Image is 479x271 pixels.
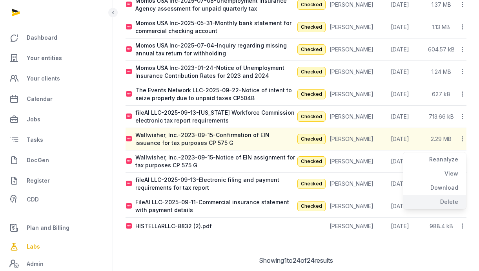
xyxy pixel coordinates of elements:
[391,223,409,229] span: [DATE]
[297,179,326,189] span: Checked
[135,154,296,169] div: Wallwisher, Inc.-2023-09-15-Notice of EIN assignment for tax purposes CP 575 G
[6,171,106,190] a: Register
[391,158,409,165] span: [DATE]
[27,195,39,204] span: CDD
[403,181,466,195] div: Download
[27,94,53,104] span: Calendar
[126,24,132,30] img: pdf.svg
[424,150,458,173] td: 2.29 MB
[403,152,466,167] div: Reanalyze
[126,2,132,8] img: pdf.svg
[297,44,326,55] span: Checked
[6,218,106,237] a: Plan and Billing
[126,203,132,209] img: pdf.svg
[424,16,458,38] td: 1.13 MB
[391,203,409,209] span: [DATE]
[126,181,132,187] img: pdf.svg
[327,195,375,218] td: [PERSON_NAME]
[403,167,466,181] div: View
[27,53,62,63] span: Your entities
[126,46,132,53] img: pdf.svg
[6,130,106,149] a: Tasks
[27,223,69,233] span: Plan and Billing
[424,218,458,235] td: 988.4 kB
[6,151,106,170] a: DocGen
[327,38,375,61] td: [PERSON_NAME]
[391,91,409,97] span: [DATE]
[391,180,409,187] span: [DATE]
[126,256,466,265] div: Showing to of results
[27,156,49,165] span: DocGen
[424,38,458,61] td: 604.57 kB
[27,33,57,42] span: Dashboard
[297,22,326,32] span: Checked
[27,259,44,269] span: Admin
[126,69,132,75] img: pdf.svg
[403,195,466,209] div: Delete
[293,256,301,264] span: 24
[6,90,106,108] a: Calendar
[135,176,296,192] div: fileAI LLC-2025-09-13-Electronic filing and payment requirements for tax report
[391,46,409,53] span: [DATE]
[135,42,296,57] div: Momos USA Inc-2025-07-04-Inquiry regarding missing annual tax return for withholding
[297,112,326,122] span: Checked
[297,134,326,144] span: Checked
[284,256,287,264] span: 1
[6,28,106,47] a: Dashboard
[391,135,409,142] span: [DATE]
[391,113,409,120] span: [DATE]
[297,156,326,167] span: Checked
[6,192,106,207] a: CDD
[135,86,296,102] div: The Events Network LLC-2025-09-22-Notice of intent to seize property due to unpaid taxes CP504B
[27,176,50,185] span: Register
[27,74,60,83] span: Your clients
[126,91,132,97] img: pdf.svg
[126,158,132,165] img: pdf.svg
[6,69,106,88] a: Your clients
[327,83,375,106] td: [PERSON_NAME]
[297,67,326,77] span: Checked
[327,106,375,128] td: [PERSON_NAME]
[327,61,375,83] td: [PERSON_NAME]
[327,16,375,38] td: [PERSON_NAME]
[424,61,458,83] td: 1.24 MB
[135,222,212,230] div: HISTELLARLLC-8832 (2).pdf
[135,198,296,214] div: FileAI LLC-2025-09-11-Commercial insurance statement with payment details
[6,110,106,129] a: Jobs
[126,223,132,229] img: pdf.svg
[126,136,132,142] img: pdf.svg
[424,83,458,106] td: 627 kB
[27,115,40,124] span: Jobs
[327,128,375,150] td: [PERSON_NAME]
[307,256,315,264] span: 24
[424,106,458,128] td: 713.66 kB
[391,1,409,8] span: [DATE]
[6,49,106,68] a: Your entities
[6,237,106,256] a: Labs
[297,201,326,211] span: Checked
[135,19,296,35] div: Momos USA Inc-2025-05-31-Monthly bank statement for commercial checking account
[391,68,409,75] span: [DATE]
[327,150,375,173] td: [PERSON_NAME]
[135,131,296,147] div: Wallwisher, Inc.-2023-09-15-Confirmation of EIN issuance for tax purposes CP 575 G
[327,218,375,235] td: [PERSON_NAME]
[135,109,296,125] div: fileAI LLC-2025-09-13-[US_STATE] Workforce Commission electronic tax report requirements
[424,128,458,150] td: 2.29 MB
[27,135,43,145] span: Tasks
[27,242,40,251] span: Labs
[135,64,296,80] div: Momos USA Inc-2023-01-24-Notice of Unemployment Insurance Contribution Rates for 2023 and 2024
[391,24,409,30] span: [DATE]
[297,89,326,99] span: Checked
[327,173,375,195] td: [PERSON_NAME]
[126,114,132,120] img: pdf.svg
